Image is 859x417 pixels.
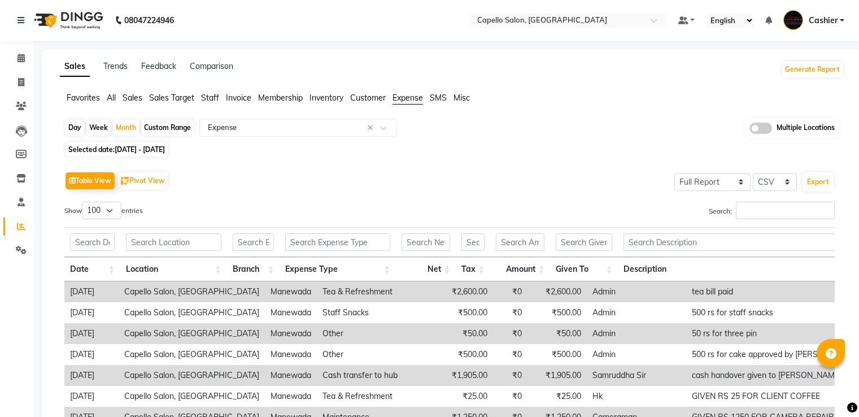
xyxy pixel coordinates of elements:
span: Membership [258,93,303,103]
td: Manewada [265,386,317,407]
span: Customer [350,93,386,103]
td: Manewada [265,323,317,344]
td: Capello Salon, [GEOGRAPHIC_DATA] [119,281,265,302]
td: ₹0 [493,323,527,344]
td: [DATE] [64,365,119,386]
div: Custom Range [141,120,194,136]
td: Capello Salon, [GEOGRAPHIC_DATA] [119,344,265,365]
label: Show entries [64,202,143,219]
th: Amount: activate to sort column ascending [490,257,550,281]
td: ₹500.00 [434,302,493,323]
td: [DATE] [64,281,119,302]
td: ₹2,600.00 [527,281,587,302]
td: Capello Salon, [GEOGRAPHIC_DATA] [119,302,265,323]
th: Expense Type: activate to sort column ascending [280,257,396,281]
td: Cash transfer to hub [317,365,434,386]
div: Week [86,120,111,136]
div: Day [66,120,84,136]
th: Given To: activate to sort column ascending [550,257,618,281]
span: Cashier [809,15,838,27]
th: Location: activate to sort column ascending [120,257,227,281]
span: Sales [123,93,142,103]
td: Other [317,323,434,344]
td: [DATE] [64,302,119,323]
th: Branch: activate to sort column ascending [227,257,280,281]
td: ₹0 [493,302,527,323]
input: Search Branch [233,233,274,251]
span: Clear all [367,122,377,134]
span: Favorites [67,93,100,103]
td: ₹500.00 [527,302,587,323]
span: Multiple Locations [777,123,835,134]
td: ₹0 [493,386,527,407]
td: Staff Snacks [317,302,434,323]
td: Admin [587,323,686,344]
td: Manewada [265,281,317,302]
td: ₹0 [493,281,527,302]
td: Samruddha Sir [587,365,686,386]
button: Generate Report [782,62,843,77]
input: Search Net [402,233,450,251]
a: Sales [60,57,90,77]
input: Search Date [70,233,115,251]
button: Table View [66,172,115,189]
span: Expense [393,93,423,103]
td: ₹500.00 [527,344,587,365]
td: ₹500.00 [434,344,493,365]
td: Manewada [265,344,317,365]
td: ₹50.00 [434,323,493,344]
td: ₹1,905.00 [434,365,493,386]
span: Inventory [309,93,343,103]
input: Search Given To [556,233,612,251]
span: Selected date: [66,142,168,157]
button: Pivot View [118,172,168,189]
span: [DATE] - [DATE] [115,145,165,154]
td: ₹1,905.00 [527,365,587,386]
td: ₹50.00 [527,323,587,344]
td: Capello Salon, [GEOGRAPHIC_DATA] [119,365,265,386]
td: [DATE] [64,386,119,407]
iframe: chat widget [812,372,848,406]
td: ₹0 [493,344,527,365]
td: Capello Salon, [GEOGRAPHIC_DATA] [119,323,265,344]
span: Invoice [226,93,251,103]
button: Export [803,172,834,192]
td: Admin [587,302,686,323]
span: Misc [454,93,470,103]
td: ₹2,600.00 [434,281,493,302]
td: ₹0 [493,365,527,386]
td: Capello Salon, [GEOGRAPHIC_DATA] [119,386,265,407]
td: Hk [587,386,686,407]
td: Admin [587,281,686,302]
th: Tax: activate to sort column ascending [456,257,490,281]
td: Admin [587,344,686,365]
th: Net: activate to sort column ascending [396,257,456,281]
td: Manewada [265,302,317,323]
input: Search Expense Type [285,233,390,251]
span: Staff [201,93,219,103]
td: Tea & Refreshment [317,386,434,407]
a: Trends [103,61,128,71]
label: Search: [709,202,835,219]
td: Tea & Refreshment [317,281,434,302]
select: Showentries [82,202,121,219]
td: [DATE] [64,323,119,344]
th: Date: activate to sort column ascending [64,257,120,281]
td: ₹25.00 [527,386,587,407]
img: pivot.png [121,177,129,185]
img: Cashier [783,10,803,30]
span: Sales Target [149,93,194,103]
input: Search Location [126,233,221,251]
a: Feedback [141,61,176,71]
td: [DATE] [64,344,119,365]
span: SMS [430,93,447,103]
td: Other [317,344,434,365]
input: Search: [736,202,835,219]
td: Manewada [265,365,317,386]
span: All [107,93,116,103]
input: Search Tax [461,233,485,251]
div: Month [113,120,139,136]
img: logo [29,5,106,36]
b: 08047224946 [124,5,174,36]
td: ₹25.00 [434,386,493,407]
